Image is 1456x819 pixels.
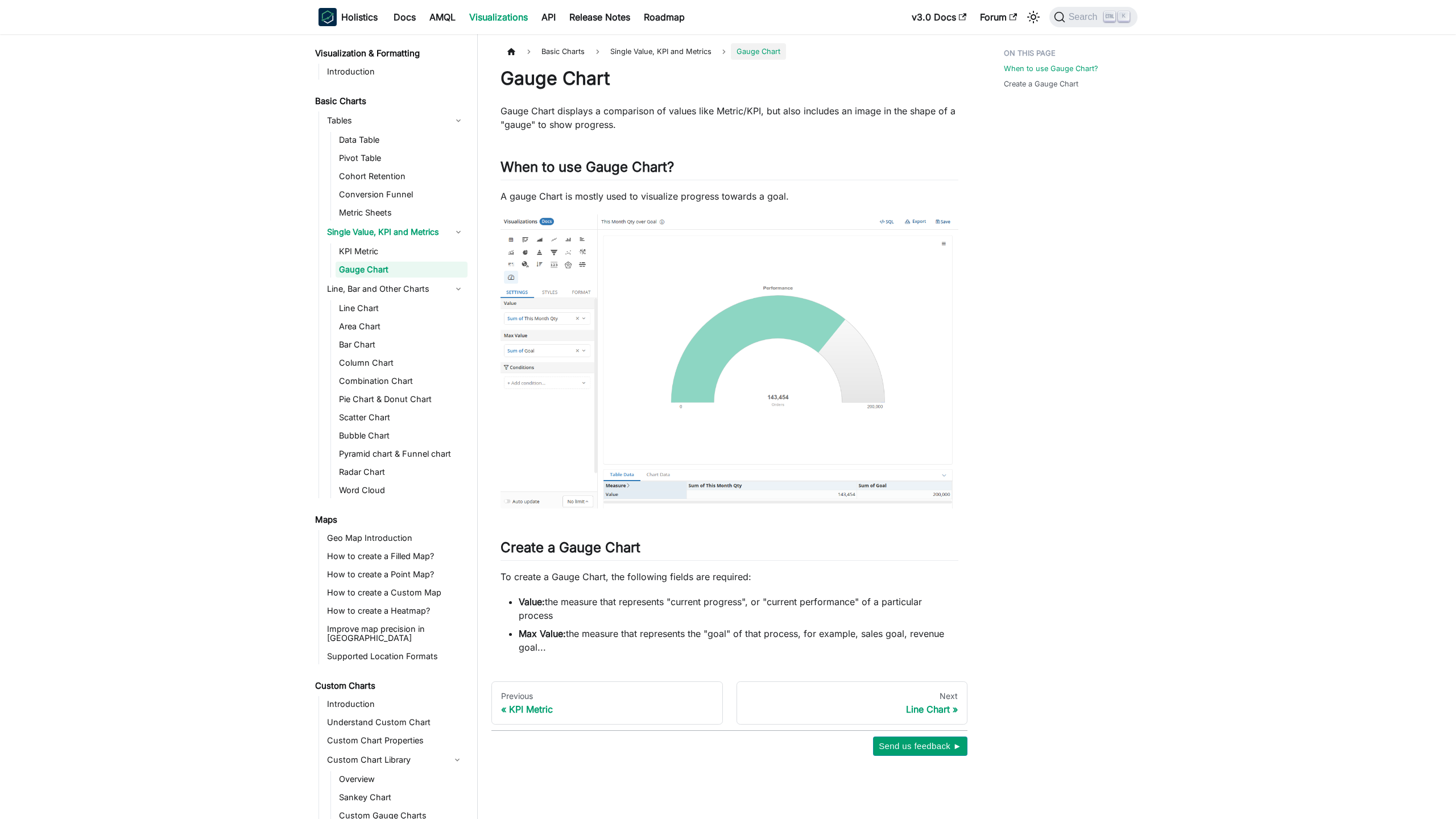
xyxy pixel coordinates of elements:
a: Improve map precision in [GEOGRAPHIC_DATA] [324,621,468,646]
button: Switch between dark and light mode (currently light mode) [1024,8,1043,26]
nav: Docs pages [491,681,967,725]
a: API [535,8,562,26]
a: Visualization & Formatting [312,45,468,61]
a: Combination Chart [336,373,468,389]
a: Overview [336,771,468,787]
a: How to create a Heatmap? [324,603,468,619]
a: Basic Charts [312,93,468,109]
div: Previous [501,691,713,701]
a: When to use Gauge Chart? [1004,63,1098,74]
a: NextLine Chart [737,681,968,725]
span: Gauge Chart [731,43,786,60]
a: Release Notes [562,8,637,26]
a: HolisticsHolistics [318,8,378,26]
span: Basic Charts [536,43,590,60]
a: Understand Custom Chart [324,714,468,730]
a: Docs [387,8,423,26]
img: Holistics [318,8,337,26]
a: Single Value, KPI and Metrics [324,223,468,241]
a: Visualizations [462,8,535,26]
p: A gauge Chart is mostly used to visualize progress towards a goal. [500,189,958,203]
a: Supported Location Formats [324,648,468,664]
li: the measure that represents the "goal" of that process, for example, sales goal, revenue goal... [519,627,958,654]
a: Metric Sheets [336,205,468,221]
a: Cohort Retention [336,168,468,184]
a: Pyramid chart & Funnel chart [336,446,468,462]
strong: Max Value: [519,628,566,639]
li: the measure that represents "current progress", or "current performance" of a particular process [519,595,958,622]
button: Collapse sidebar category 'Custom Chart Library' [447,751,468,769]
nav: Docs sidebar [307,34,478,819]
a: Home page [500,43,522,60]
a: AMQL [423,8,462,26]
a: How to create a Filled Map? [324,548,468,564]
a: Bar Chart [336,337,468,353]
a: Pie Chart & Donut Chart [336,391,468,407]
a: PreviousKPI Metric [491,681,723,725]
h2: Create a Gauge Chart [500,539,958,561]
a: Gauge Chart [336,262,468,278]
div: KPI Metric [501,704,713,715]
a: Introduction [324,696,468,712]
a: Custom Chart Library [324,751,447,769]
a: Maps [312,512,468,528]
span: Send us feedback ► [879,739,962,754]
a: Data Table [336,132,468,148]
a: How to create a Point Map? [324,566,468,582]
span: Single Value, KPI and Metrics [605,43,717,60]
a: Roadmap [637,8,692,26]
a: Custom Charts [312,678,468,694]
a: Create a Gauge Chart [1004,78,1078,89]
div: Line Chart [746,704,958,715]
a: Bubble Chart [336,428,468,444]
a: Scatter Chart [336,409,468,425]
nav: Breadcrumbs [500,43,958,60]
a: Column Chart [336,355,468,371]
button: Send us feedback ► [873,737,967,756]
b: Holistics [341,10,378,24]
strong: Value: [519,596,545,607]
p: Gauge Chart displays a comparison of values like Metric/KPI, but also includes an image in the sh... [500,104,958,131]
a: How to create a Custom Map [324,585,468,601]
span: Search [1065,12,1105,22]
a: Custom Chart Properties [324,733,468,748]
a: Line Chart [336,300,468,316]
kbd: K [1118,11,1130,22]
a: Geo Map Introduction [324,530,468,546]
button: Search (Ctrl+K) [1049,7,1137,27]
a: Forum [973,8,1024,26]
a: Sankey Chart [336,789,468,805]
a: Introduction [324,64,468,80]
a: KPI Metric [336,243,468,259]
div: Next [746,691,958,701]
a: Area Chart [336,318,468,334]
a: Radar Chart [336,464,468,480]
a: Conversion Funnel [336,187,468,202]
a: Line, Bar and Other Charts [324,280,468,298]
h1: Gauge Chart [500,67,958,90]
p: To create a Gauge Chart, the following fields are required: [500,570,958,584]
a: Tables [324,111,468,130]
h2: When to use Gauge Chart? [500,159,958,180]
a: Pivot Table [336,150,468,166]
a: Word Cloud [336,482,468,498]
a: v3.0 Docs [905,8,973,26]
